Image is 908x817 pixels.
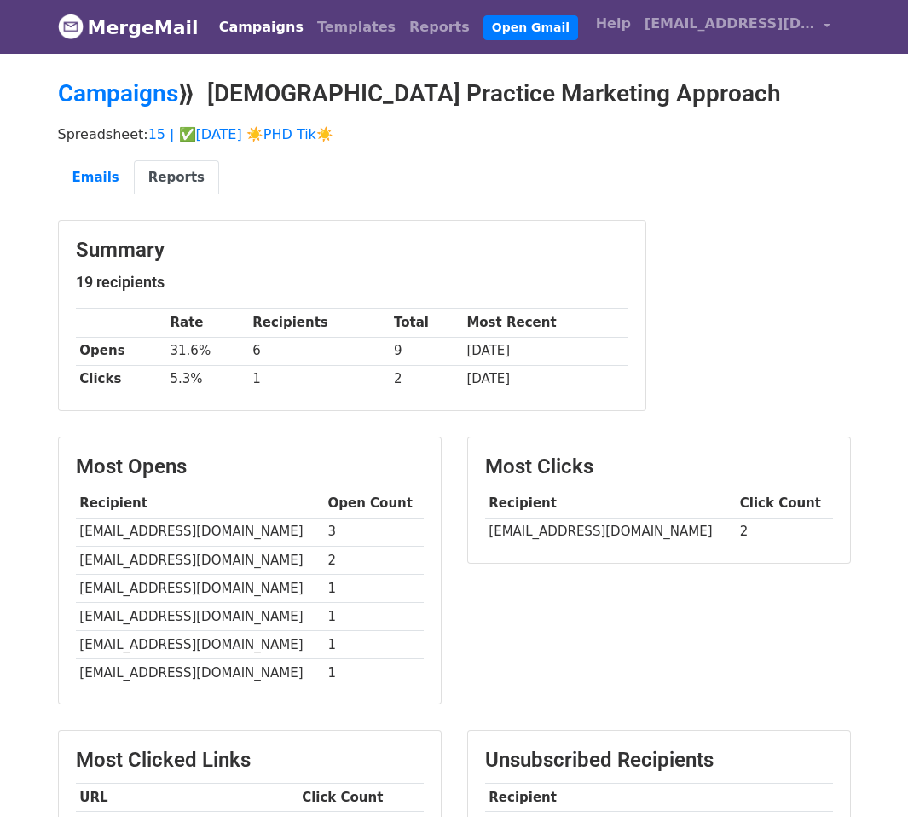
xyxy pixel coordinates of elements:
[485,490,736,518] th: Recipient
[485,784,833,812] th: Recipient
[76,659,324,687] td: [EMAIL_ADDRESS][DOMAIN_NAME]
[324,546,424,574] td: 2
[736,490,833,518] th: Click Count
[736,518,833,546] td: 2
[390,365,462,393] td: 2
[324,602,424,630] td: 1
[324,490,424,518] th: Open Count
[58,9,199,45] a: MergeMail
[166,365,249,393] td: 5.3%
[166,309,249,337] th: Rate
[298,784,423,812] th: Click Count
[212,10,310,44] a: Campaigns
[310,10,402,44] a: Templates
[76,238,628,263] h3: Summary
[638,7,837,47] a: [EMAIL_ADDRESS][DOMAIN_NAME]
[390,309,462,337] th: Total
[58,160,134,195] a: Emails
[58,125,851,143] p: Spreadsheet:
[76,273,628,292] h5: 19 recipients
[134,160,219,195] a: Reports
[76,631,324,659] td: [EMAIL_ADDRESS][DOMAIN_NAME]
[324,574,424,602] td: 1
[324,631,424,659] td: 1
[76,337,166,365] th: Opens
[485,518,736,546] td: [EMAIL_ADDRESS][DOMAIN_NAME]
[324,659,424,687] td: 1
[76,455,424,479] h3: Most Opens
[485,748,833,773] h3: Unsubscribed Recipients
[645,14,815,34] span: [EMAIL_ADDRESS][DOMAIN_NAME]
[76,365,166,393] th: Clicks
[485,455,833,479] h3: Most Clicks
[76,602,324,630] td: [EMAIL_ADDRESS][DOMAIN_NAME]
[148,126,333,142] a: 15 | ✅[DATE] ☀️PHD Tik☀️
[402,10,477,44] a: Reports
[58,79,178,107] a: Campaigns
[76,490,324,518] th: Recipient
[324,518,424,546] td: 3
[589,7,638,41] a: Help
[248,365,390,393] td: 1
[76,546,324,574] td: [EMAIL_ADDRESS][DOMAIN_NAME]
[463,337,628,365] td: [DATE]
[823,735,908,817] iframe: Chat Widget
[463,365,628,393] td: [DATE]
[483,15,578,40] a: Open Gmail
[248,309,390,337] th: Recipients
[76,574,324,602] td: [EMAIL_ADDRESS][DOMAIN_NAME]
[58,79,851,108] h2: ⟫ [DEMOGRAPHIC_DATA] Practice Marketing Approach
[58,14,84,39] img: MergeMail logo
[248,337,390,365] td: 6
[76,518,324,546] td: [EMAIL_ADDRESS][DOMAIN_NAME]
[166,337,249,365] td: 31.6%
[76,784,298,812] th: URL
[76,748,424,773] h3: Most Clicked Links
[463,309,628,337] th: Most Recent
[390,337,462,365] td: 9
